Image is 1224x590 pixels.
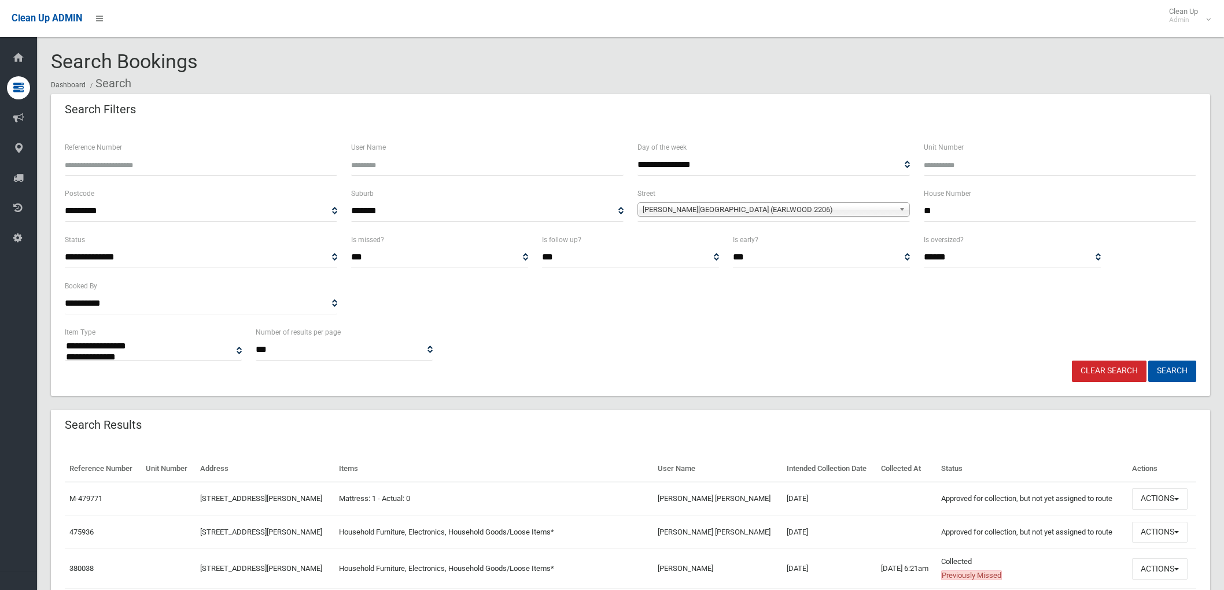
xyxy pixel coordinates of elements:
[351,187,374,200] label: Suburb
[937,515,1127,549] td: Approved for collection, but not yet assigned to route
[653,456,782,482] th: User Name
[196,456,334,482] th: Address
[51,98,150,121] header: Search Filters
[653,515,782,549] td: [PERSON_NAME] [PERSON_NAME]
[351,233,384,246] label: Is missed?
[12,13,82,24] span: Clean Up ADMIN
[200,494,322,503] a: [STREET_ADDRESS][PERSON_NAME]
[637,141,687,154] label: Day of the week
[1072,361,1146,382] a: Clear Search
[1169,16,1198,24] small: Admin
[65,187,94,200] label: Postcode
[334,482,653,515] td: Mattress: 1 - Actual: 0
[51,50,198,73] span: Search Bookings
[637,187,655,200] label: Street
[542,233,581,246] label: Is follow up?
[941,570,1002,580] span: Previously Missed
[876,549,937,589] td: [DATE] 6:21am
[65,456,141,482] th: Reference Number
[1132,558,1188,580] button: Actions
[69,528,94,536] a: 475936
[1132,522,1188,543] button: Actions
[937,549,1127,589] td: Collected
[351,141,386,154] label: User Name
[1148,361,1196,382] button: Search
[876,456,937,482] th: Collected At
[1127,456,1196,482] th: Actions
[51,414,156,436] header: Search Results
[1132,488,1188,510] button: Actions
[782,482,876,515] td: [DATE]
[334,456,653,482] th: Items
[653,482,782,515] td: [PERSON_NAME] [PERSON_NAME]
[334,549,653,589] td: Household Furniture, Electronics, Household Goods/Loose Items*
[937,482,1127,515] td: Approved for collection, but not yet assigned to route
[924,141,964,154] label: Unit Number
[69,494,102,503] a: M-479771
[200,528,322,536] a: [STREET_ADDRESS][PERSON_NAME]
[65,141,122,154] label: Reference Number
[924,233,964,246] label: Is oversized?
[200,564,322,573] a: [STREET_ADDRESS][PERSON_NAME]
[1163,7,1210,24] span: Clean Up
[87,73,131,94] li: Search
[65,233,85,246] label: Status
[69,564,94,573] a: 380038
[643,203,894,217] span: [PERSON_NAME][GEOGRAPHIC_DATA] (EARLWOOD 2206)
[937,456,1127,482] th: Status
[334,515,653,549] td: Household Furniture, Electronics, Household Goods/Loose Items*
[782,549,876,589] td: [DATE]
[141,456,195,482] th: Unit Number
[65,280,97,292] label: Booked By
[65,326,95,339] label: Item Type
[782,456,876,482] th: Intended Collection Date
[51,81,86,89] a: Dashboard
[924,187,971,200] label: House Number
[256,326,341,339] label: Number of results per page
[782,515,876,549] td: [DATE]
[733,233,758,246] label: Is early?
[653,549,782,589] td: [PERSON_NAME]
